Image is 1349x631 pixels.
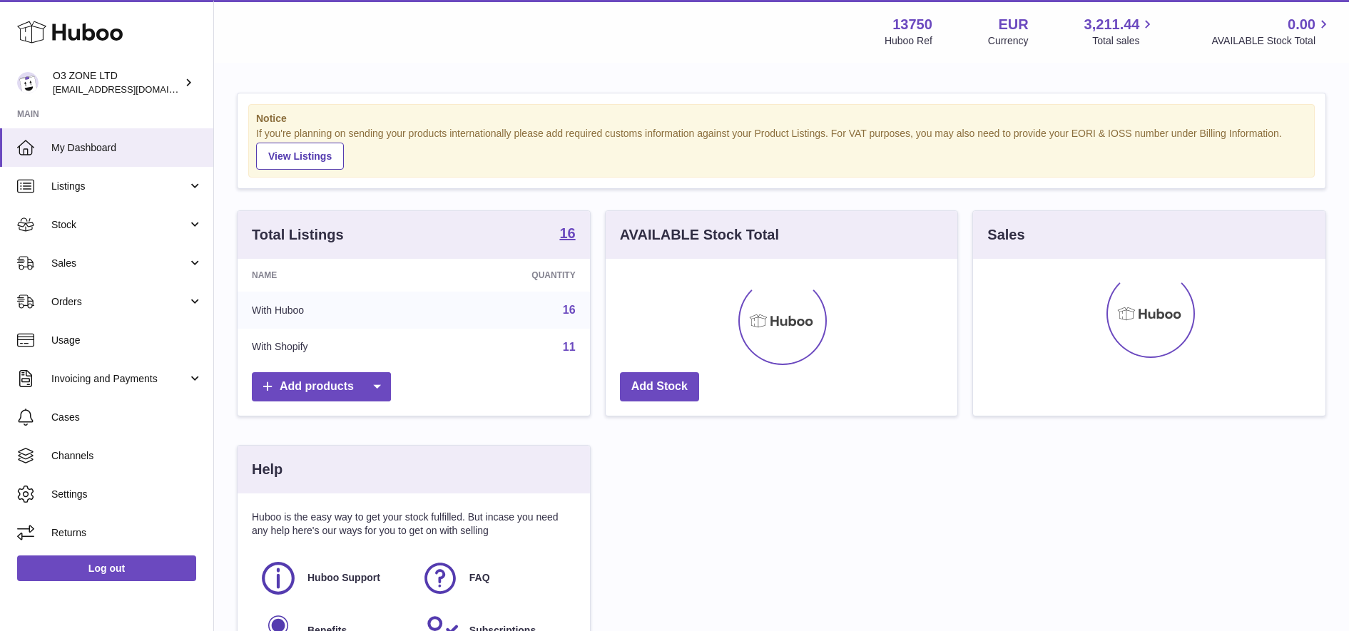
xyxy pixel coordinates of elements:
[51,257,188,270] span: Sales
[17,72,39,93] img: hello@o3zoneltd.co.uk
[51,218,188,232] span: Stock
[1288,15,1315,34] span: 0.00
[51,141,203,155] span: My Dashboard
[252,372,391,401] a: Add products
[563,304,576,316] a: 16
[1211,34,1332,48] span: AVAILABLE Stock Total
[1084,15,1156,48] a: 3,211.44 Total sales
[421,559,569,597] a: FAQ
[987,225,1024,245] h3: Sales
[1211,15,1332,48] a: 0.00 AVAILABLE Stock Total
[51,411,203,424] span: Cases
[238,329,427,366] td: With Shopify
[252,460,282,479] h3: Help
[559,226,575,240] strong: 16
[51,295,188,309] span: Orders
[1084,15,1140,34] span: 3,211.44
[53,69,181,96] div: O3 ZONE LTD
[620,372,699,401] a: Add Stock
[620,225,779,245] h3: AVAILABLE Stock Total
[469,571,490,585] span: FAQ
[252,511,576,538] p: Huboo is the easy way to get your stock fulfilled. But incase you need any help here's our ways f...
[51,334,203,347] span: Usage
[256,143,344,170] a: View Listings
[256,112,1307,125] strong: Notice
[892,15,932,34] strong: 13750
[256,127,1307,170] div: If you're planning on sending your products internationally please add required customs informati...
[51,526,203,540] span: Returns
[885,34,932,48] div: Huboo Ref
[559,226,575,243] a: 16
[988,34,1029,48] div: Currency
[1092,34,1156,48] span: Total sales
[51,449,203,463] span: Channels
[238,292,427,329] td: With Huboo
[259,559,407,597] a: Huboo Support
[563,341,576,353] a: 11
[53,83,210,95] span: [EMAIL_ADDRESS][DOMAIN_NAME]
[998,15,1028,34] strong: EUR
[427,259,589,292] th: Quantity
[51,180,188,193] span: Listings
[307,571,380,585] span: Huboo Support
[252,225,344,245] h3: Total Listings
[51,488,203,501] span: Settings
[17,555,196,581] a: Log out
[238,259,427,292] th: Name
[51,372,188,386] span: Invoicing and Payments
